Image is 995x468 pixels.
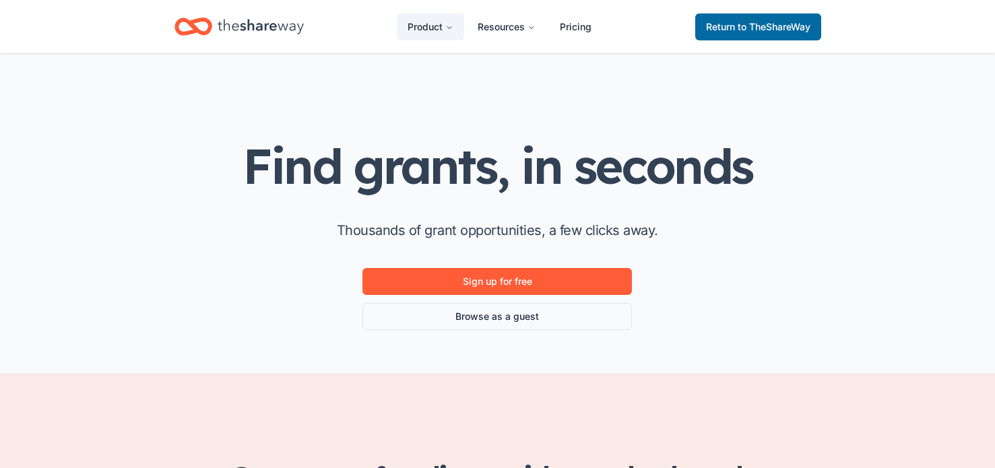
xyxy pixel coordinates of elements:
[243,139,752,193] h1: Find grants, in seconds
[706,19,810,35] span: Return
[695,13,821,40] a: Returnto TheShareWay
[362,303,632,330] a: Browse as a guest
[397,13,464,40] button: Product
[362,268,632,295] a: Sign up for free
[337,220,658,241] p: Thousands of grant opportunities, a few clicks away.
[174,11,304,42] a: Home
[549,13,602,40] a: Pricing
[467,13,546,40] button: Resources
[397,11,602,42] nav: Main
[738,21,810,32] span: to TheShareWay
